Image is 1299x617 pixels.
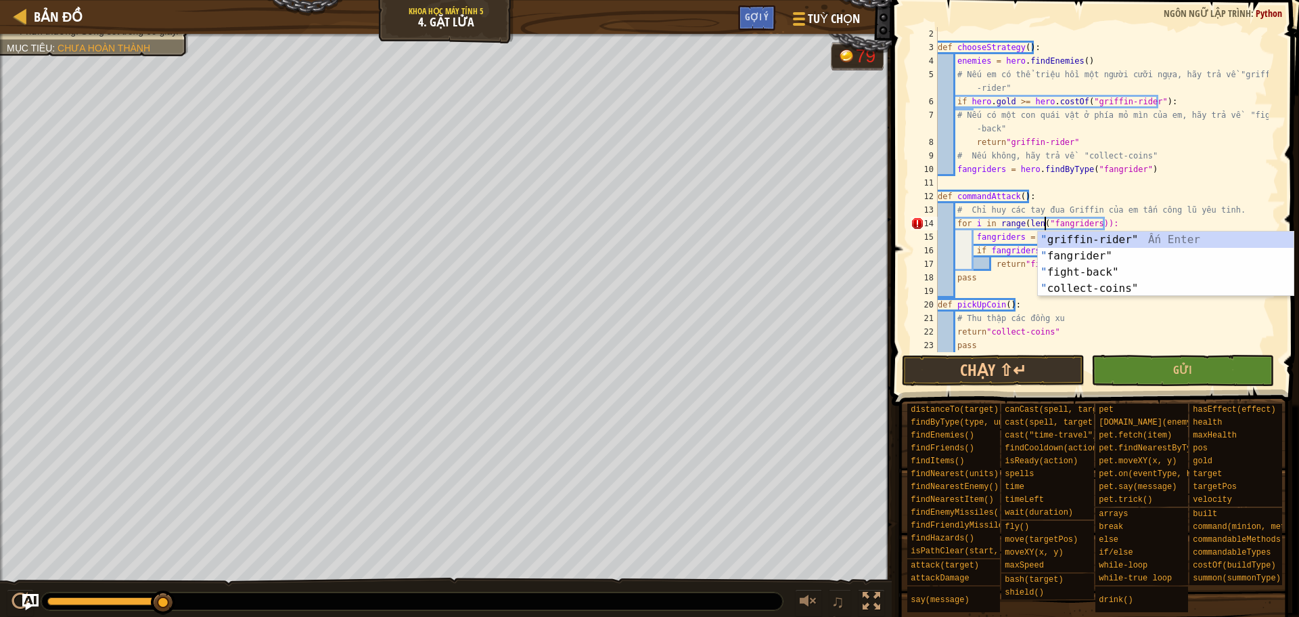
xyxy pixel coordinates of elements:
[1193,482,1237,492] span: targetPos
[911,190,938,203] div: 12
[1005,495,1044,505] span: timeLeft
[911,405,999,414] span: distanceTo(target)
[831,591,845,612] span: ♫
[911,135,938,149] div: 8
[1193,431,1237,440] span: maxHealth
[911,230,938,244] div: 15
[911,495,993,505] span: findNearestItem()
[782,5,868,37] button: Tuỳ chọn
[1193,548,1271,557] span: commandableTypes
[1099,561,1147,570] span: while-loop
[7,589,34,617] button: Ctrl + P: Play
[911,257,938,271] div: 17
[911,27,938,41] div: 2
[911,244,938,257] div: 16
[1099,482,1177,492] span: pet.say(message)
[1005,508,1073,517] span: wait(duration)
[855,47,875,66] div: 79
[911,108,938,135] div: 7
[1193,561,1275,570] span: costOf(buildType)
[1099,418,1196,427] span: [DOMAIN_NAME](enemy)
[911,41,938,54] div: 3
[1164,7,1251,20] span: Ngôn ngữ lập trình
[1193,456,1212,466] span: gold
[1099,509,1128,519] span: arrays
[7,43,52,54] span: Mục tiêu
[58,43,150,54] span: Chưa hoàn thành
[27,7,83,26] a: Bản đồ
[1005,469,1034,479] span: spells
[911,203,938,217] div: 13
[911,271,938,284] div: 18
[1099,431,1172,440] span: pet.fetch(item)
[911,595,969,605] span: say(message)
[911,149,938,163] div: 9
[911,482,999,492] span: findNearestEnemy()
[1099,522,1123,532] span: break
[1193,444,1208,453] span: pos
[745,10,769,23] span: Gợi ý
[1099,548,1133,557] span: if/else
[911,456,964,466] span: findItems()
[22,594,39,610] button: Ask AI
[911,561,979,570] span: attack(target)
[1099,469,1225,479] span: pet.on(eventType, handler)
[911,418,1023,427] span: findByType(type, units)
[1193,535,1281,545] span: commandableMethods
[911,521,1018,530] span: findFriendlyMissiles()
[808,10,860,28] span: Tuỳ chọn
[1005,456,1078,466] span: isReady(action)
[911,547,1023,556] span: isPathClear(start, end)
[1005,561,1044,570] span: maxSpeed
[1193,495,1232,505] span: velocity
[911,163,938,176] div: 10
[1193,418,1222,427] span: health
[1099,535,1118,545] span: else
[911,574,969,583] span: attackDamage
[1193,574,1281,583] span: summon(summonType)
[911,176,938,190] div: 11
[911,534,974,543] span: findHazards()
[1193,509,1217,519] span: built
[1005,482,1024,492] span: time
[1099,444,1230,453] span: pet.findNearestByType(type)
[1005,588,1044,597] span: shield()
[1193,469,1222,479] span: target
[52,43,58,54] span: :
[829,589,852,617] button: ♫
[1173,362,1192,377] span: Gửi
[1256,7,1282,20] span: Python
[911,54,938,68] div: 4
[1005,535,1078,545] span: move(targetPos)
[1005,444,1102,453] span: findCooldown(action)
[911,217,938,230] div: 14
[1005,522,1029,532] span: fly()
[911,325,938,339] div: 22
[1099,574,1172,583] span: while-true loop
[911,339,938,352] div: 23
[911,284,938,298] div: 19
[902,355,1085,386] button: Chạy ⇧↵
[34,7,83,26] span: Bản đồ
[858,589,885,617] button: Bật tắt chế độ toàn màn hình
[1099,495,1152,505] span: pet.trick()
[1005,575,1063,584] span: bash(target)
[911,352,938,366] div: 24
[911,312,938,325] div: 21
[1005,405,1112,414] span: canCast(spell, target)
[1193,405,1275,414] span: hasEffect(effect)
[1005,431,1136,440] span: cast("time-travel", target)
[795,589,822,617] button: Tùy chỉnh âm lượng
[911,95,938,108] div: 6
[1005,418,1097,427] span: cast(spell, target)
[1091,355,1274,386] button: Gửi
[831,42,884,70] div: Team 'humans' has 79 gold.
[911,508,1003,517] span: findEnemyMissiles()
[1099,456,1177,466] span: pet.moveXY(x, y)
[911,68,938,95] div: 5
[911,444,974,453] span: findFriends()
[1099,595,1133,605] span: drink()
[1005,548,1063,557] span: moveXY(x, y)
[911,431,974,440] span: findEnemies()
[1251,7,1256,20] span: :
